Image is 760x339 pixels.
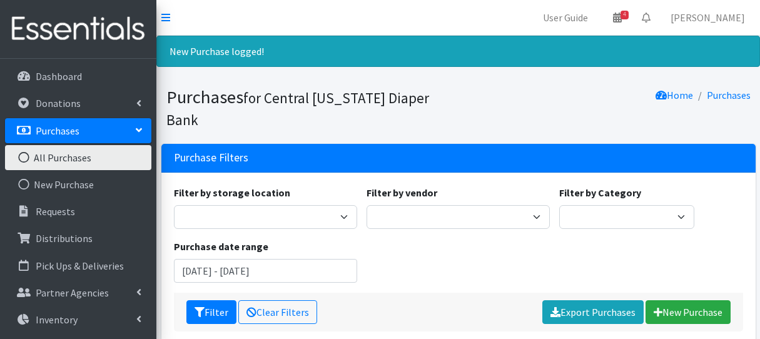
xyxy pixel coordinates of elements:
[5,64,151,89] a: Dashboard
[186,300,236,324] button: Filter
[533,5,598,30] a: User Guide
[166,89,429,129] small: for Central [US_STATE] Diaper Bank
[174,185,290,200] label: Filter by storage location
[36,205,75,218] p: Requests
[238,300,317,324] a: Clear Filters
[603,5,632,30] a: 4
[36,286,109,299] p: Partner Agencies
[5,307,151,332] a: Inventory
[542,300,644,324] a: Export Purchases
[5,145,151,170] a: All Purchases
[5,172,151,197] a: New Purchase
[174,259,357,283] input: January 1, 2011 - December 31, 2011
[5,8,151,50] img: HumanEssentials
[661,5,755,30] a: [PERSON_NAME]
[36,97,81,109] p: Donations
[5,199,151,224] a: Requests
[707,89,751,101] a: Purchases
[36,260,124,272] p: Pick Ups & Deliveries
[646,300,731,324] a: New Purchase
[174,239,268,254] label: Purchase date range
[367,185,437,200] label: Filter by vendor
[36,124,79,137] p: Purchases
[156,36,760,67] div: New Purchase logged!
[559,185,641,200] label: Filter by Category
[166,86,454,129] h1: Purchases
[5,118,151,143] a: Purchases
[5,91,151,116] a: Donations
[621,11,629,19] span: 4
[656,89,693,101] a: Home
[5,280,151,305] a: Partner Agencies
[36,313,78,326] p: Inventory
[5,253,151,278] a: Pick Ups & Deliveries
[36,232,93,245] p: Distributions
[174,151,248,164] h3: Purchase Filters
[5,226,151,251] a: Distributions
[36,70,82,83] p: Dashboard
